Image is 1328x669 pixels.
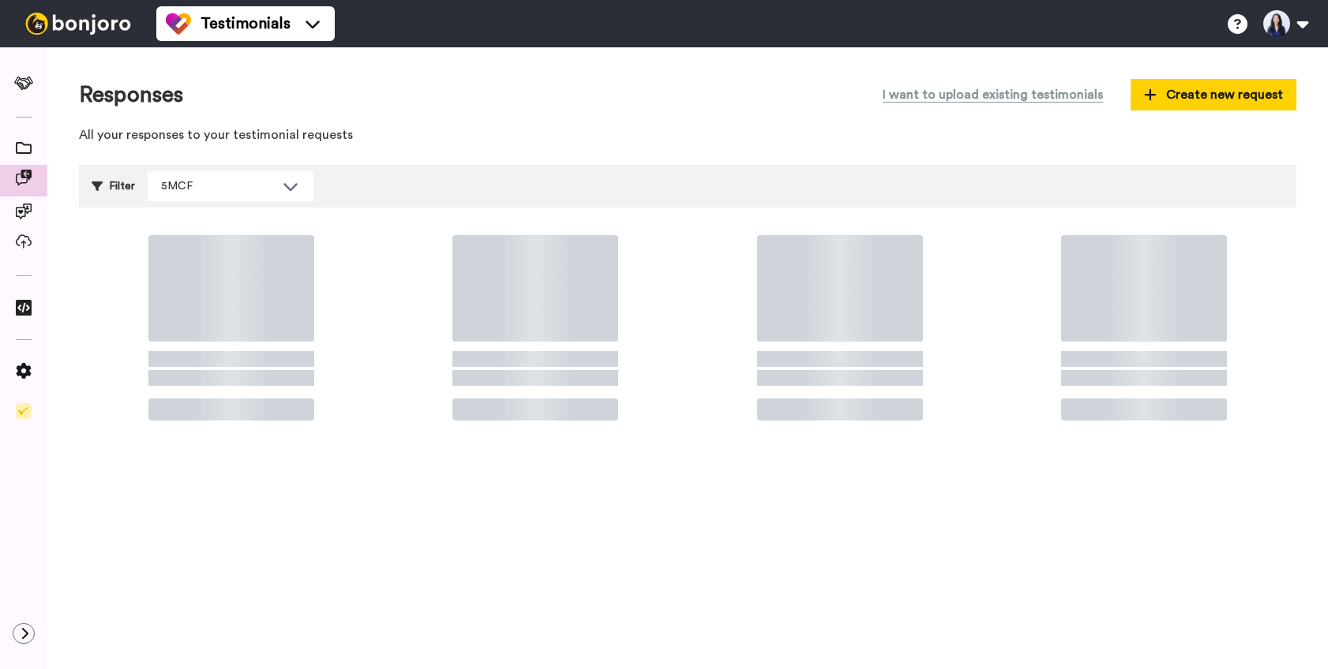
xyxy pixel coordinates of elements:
div: Filter [92,171,135,201]
div: 5MCF [161,178,275,194]
span: Testimonials [201,13,291,35]
span: Create new request [1144,85,1283,104]
p: All your responses to your testimonial requests [79,126,1296,144]
button: I want to upload existing testimonials [871,79,1115,110]
img: tm-color.svg [166,11,191,36]
img: bj-logo-header-white.svg [19,13,137,35]
img: Checklist.svg [16,403,32,419]
button: Create new request [1131,79,1296,110]
h1: Responses [79,83,183,107]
